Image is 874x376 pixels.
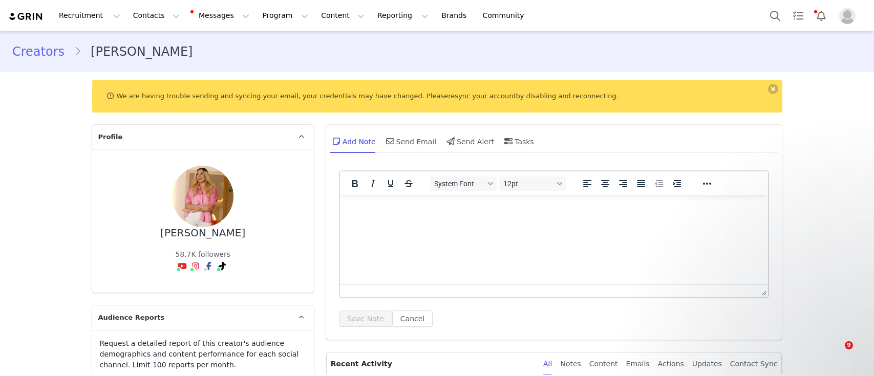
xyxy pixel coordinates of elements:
button: Reveal or hide additional toolbar items [698,176,716,191]
div: All [543,352,552,375]
button: Profile [833,8,866,24]
button: Notifications [810,4,833,27]
img: 9ac4132a-6f12-4efc-8e1e-4f6f88aa3e28.jpg [172,166,233,227]
span: Audience Reports [98,313,165,323]
button: Recruitment [53,4,126,27]
button: Align left [579,176,596,191]
a: resync your account [448,92,516,100]
button: Italic [364,176,381,191]
div: Add Note [330,129,376,153]
button: Bold [346,176,364,191]
a: Creators [12,42,74,61]
div: Actions [658,352,684,375]
button: Fonts [430,176,497,191]
div: Notes [560,352,581,375]
button: Messages [186,4,255,27]
button: Decrease indent [650,176,668,191]
div: Tasks [502,129,534,153]
span: 9 [845,341,853,349]
iframe: Rich Text Area [340,195,769,284]
div: Contact Sync [730,352,778,375]
a: Brands [435,4,476,27]
div: 58.7K followers [175,249,230,260]
span: System Font [434,180,484,188]
button: Align center [596,176,614,191]
img: instagram.svg [191,262,200,270]
span: 12pt [503,180,553,188]
div: Updates [692,352,722,375]
div: Emails [626,352,650,375]
button: Save Note [339,311,392,327]
a: Community [477,4,535,27]
button: Strikethrough [400,176,417,191]
button: Reporting [371,4,435,27]
div: We are having trouble sending and syncing your email, your credentials may have changed. Please b... [92,80,782,113]
button: Justify [632,176,650,191]
img: grin logo [8,12,44,21]
button: Increase indent [668,176,686,191]
button: Contacts [127,4,186,27]
img: placeholder-profile.jpg [839,8,856,24]
a: Tasks [787,4,809,27]
iframe: Intercom live chat [824,341,848,366]
button: Search [764,4,786,27]
div: Send Alert [444,129,494,153]
iframe: Intercom notifications message [659,277,864,348]
button: Cancel [392,311,433,327]
button: Content [315,4,371,27]
button: Program [256,4,314,27]
button: Underline [382,176,399,191]
p: Request a detailed report of this creator's audience demographics and content performance for eac... [100,338,306,370]
div: [PERSON_NAME] [160,227,245,239]
button: Align right [614,176,632,191]
button: Font sizes [499,176,566,191]
div: Content [589,352,618,375]
span: Profile [98,132,123,142]
div: Send Email [384,129,437,153]
p: Recent Activity [331,352,535,375]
